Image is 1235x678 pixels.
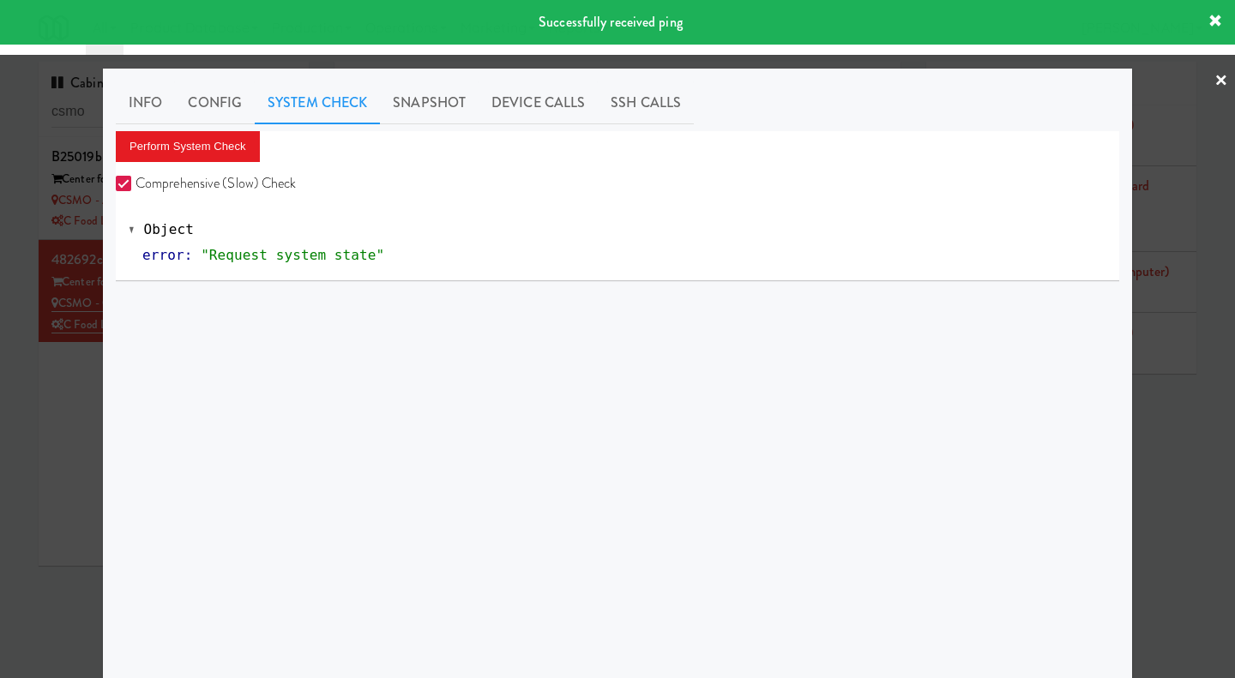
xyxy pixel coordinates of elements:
button: Perform System Check [116,131,260,162]
span: "Request system state" [201,247,384,263]
span: error [142,247,184,263]
a: SSH Calls [598,81,694,124]
label: Comprehensive (Slow) Check [116,171,297,196]
input: Comprehensive (Slow) Check [116,177,136,191]
a: Config [175,81,255,124]
a: Device Calls [479,81,598,124]
span: Successfully received ping [539,12,683,32]
span: Object [144,221,194,237]
a: System Check [255,81,380,124]
a: × [1214,55,1228,108]
a: Snapshot [380,81,479,124]
span: : [184,247,193,263]
a: Info [116,81,175,124]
